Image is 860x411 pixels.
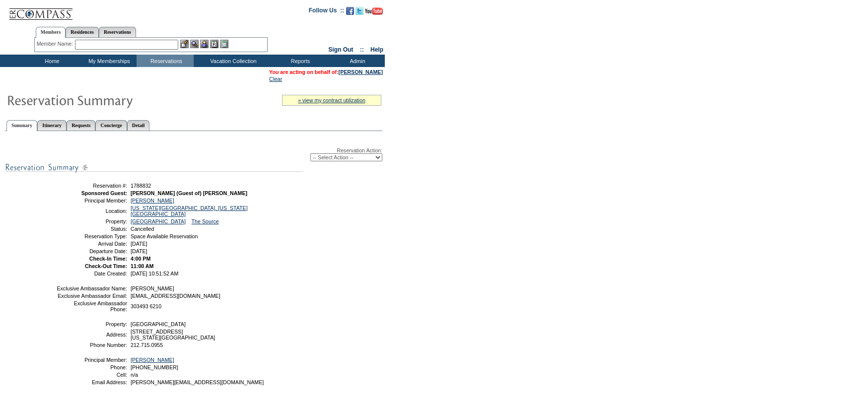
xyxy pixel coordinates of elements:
span: 212.715.0955 [131,342,163,348]
strong: Check-Out Time: [85,263,127,269]
span: [EMAIL_ADDRESS][DOMAIN_NAME] [131,293,220,299]
span: [PHONE_NUMBER] [131,364,178,370]
strong: Check-In Time: [89,256,127,262]
a: The Source [192,218,219,224]
td: Home [22,55,79,67]
img: Follow us on Twitter [356,7,363,15]
a: [US_STATE][GEOGRAPHIC_DATA], [US_STATE][GEOGRAPHIC_DATA] [131,205,248,217]
span: [PERSON_NAME] [131,285,174,291]
img: Subscribe to our YouTube Channel [365,7,383,15]
a: Subscribe to our YouTube Channel [365,10,383,16]
img: Reservaton Summary [6,90,205,110]
a: [PERSON_NAME] [131,198,174,204]
img: Become our fan on Facebook [346,7,354,15]
div: Reservation Action: [5,147,382,161]
td: Date Created: [56,271,127,276]
td: Cell: [56,372,127,378]
span: [PERSON_NAME] (Guest of) [PERSON_NAME] [131,190,247,196]
span: Cancelled [131,226,154,232]
span: [GEOGRAPHIC_DATA] [131,321,186,327]
a: Sign Out [328,46,353,53]
td: Exclusive Ambassador Email: [56,293,127,299]
span: [DATE] [131,241,147,247]
a: Become our fan on Facebook [346,10,354,16]
img: View [190,40,199,48]
a: Help [370,46,383,53]
span: :: [360,46,364,53]
a: [GEOGRAPHIC_DATA] [131,218,186,224]
img: b_edit.gif [180,40,189,48]
a: Residences [66,27,99,37]
td: Follow Us :: [309,6,344,18]
td: Principal Member: [56,198,127,204]
a: Requests [67,120,95,131]
span: Space Available Reservation [131,233,198,239]
span: 1788832 [131,183,151,189]
td: Exclusive Ambassador Phone: [56,300,127,312]
img: b_calculator.gif [220,40,228,48]
td: My Memberships [79,55,137,67]
td: Admin [328,55,385,67]
td: Principal Member: [56,357,127,363]
a: Clear [269,76,282,82]
td: Reservations [137,55,194,67]
a: [PERSON_NAME] [339,69,383,75]
td: Arrival Date: [56,241,127,247]
td: Address: [56,329,127,341]
td: Reports [271,55,328,67]
td: Reservation #: [56,183,127,189]
span: [DATE] 10:51:52 AM [131,271,178,276]
span: You are acting on behalf of: [269,69,383,75]
a: Itinerary [37,120,67,131]
td: Location: [56,205,127,217]
img: Impersonate [200,40,209,48]
span: n/a [131,372,138,378]
img: Reservations [210,40,218,48]
a: Reservations [99,27,136,37]
td: Property: [56,218,127,224]
span: 11:00 AM [131,263,153,269]
td: Departure Date: [56,248,127,254]
td: Phone: [56,364,127,370]
td: Reservation Type: [56,233,127,239]
strong: Sponsored Guest: [81,190,127,196]
a: Concierge [95,120,127,131]
img: subTtlResSummary.gif [5,161,303,174]
td: Phone Number: [56,342,127,348]
a: Detail [127,120,150,131]
span: 4:00 PM [131,256,150,262]
td: Status: [56,226,127,232]
a: Follow us on Twitter [356,10,363,16]
span: 303493 6210 [131,303,161,309]
a: [PERSON_NAME] [131,357,174,363]
td: Vacation Collection [194,55,271,67]
a: Members [36,27,66,38]
td: Email Address: [56,379,127,385]
span: [STREET_ADDRESS] [US_STATE][GEOGRAPHIC_DATA] [131,329,215,341]
td: Exclusive Ambassador Name: [56,285,127,291]
td: Property: [56,321,127,327]
span: [DATE] [131,248,147,254]
span: [PERSON_NAME][EMAIL_ADDRESS][DOMAIN_NAME] [131,379,264,385]
a: Summary [6,120,37,131]
div: Member Name: [37,40,75,48]
a: » view my contract utilization [298,97,365,103]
